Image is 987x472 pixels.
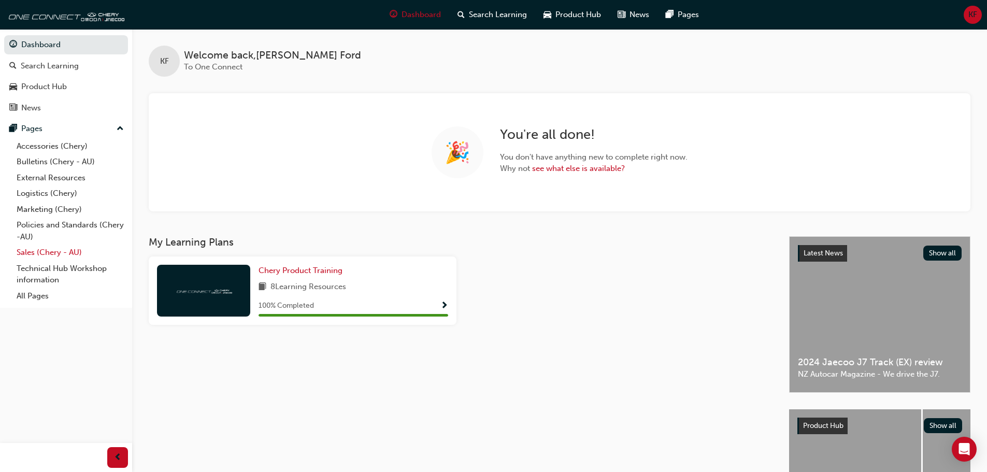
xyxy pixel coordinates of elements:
[797,418,962,434] a: Product HubShow all
[12,261,128,288] a: Technical Hub Workshop information
[457,8,465,21] span: search-icon
[402,9,441,21] span: Dashboard
[618,8,625,21] span: news-icon
[184,50,361,62] span: Welcome back , [PERSON_NAME] Ford
[114,451,122,464] span: prev-icon
[21,60,79,72] div: Search Learning
[440,299,448,312] button: Show Progress
[12,288,128,304] a: All Pages
[4,119,128,138] button: Pages
[532,164,625,173] a: see what else is available?
[259,266,342,275] span: Chery Product Training
[678,9,699,21] span: Pages
[4,33,128,119] button: DashboardSearch LearningProduct HubNews
[12,185,128,202] a: Logistics (Chery)
[160,55,169,67] span: KF
[9,40,17,50] span: guage-icon
[149,236,773,248] h3: My Learning Plans
[4,98,128,118] a: News
[9,104,17,113] span: news-icon
[543,8,551,21] span: car-icon
[21,102,41,114] div: News
[449,4,535,25] a: search-iconSearch Learning
[500,163,688,175] span: Why not
[445,147,470,159] span: 🎉
[924,418,963,433] button: Show all
[9,124,17,134] span: pages-icon
[798,356,962,368] span: 2024 Jaecoo J7 Track (EX) review
[535,4,609,25] a: car-iconProduct Hub
[12,245,128,261] a: Sales (Chery - AU)
[12,202,128,218] a: Marketing (Chery)
[500,126,688,143] h2: You're all done!
[804,249,843,258] span: Latest News
[4,56,128,76] a: Search Learning
[184,62,242,71] span: To One Connect
[968,9,977,21] span: KF
[12,154,128,170] a: Bulletins (Chery - AU)
[259,265,347,277] a: Chery Product Training
[12,170,128,186] a: External Resources
[964,6,982,24] button: KF
[175,285,232,295] img: oneconnect
[381,4,449,25] a: guage-iconDashboard
[21,123,42,135] div: Pages
[657,4,707,25] a: pages-iconPages
[923,246,962,261] button: Show all
[789,236,970,393] a: Latest NewsShow all2024 Jaecoo J7 Track (EX) reviewNZ Autocar Magazine - We drive the J7.
[259,281,266,294] span: book-icon
[4,35,128,54] a: Dashboard
[555,9,601,21] span: Product Hub
[630,9,649,21] span: News
[952,437,977,462] div: Open Intercom Messenger
[803,421,843,430] span: Product Hub
[798,368,962,380] span: NZ Autocar Magazine - We drive the J7.
[9,82,17,92] span: car-icon
[609,4,657,25] a: news-iconNews
[9,62,17,71] span: search-icon
[500,151,688,163] span: You don't have anything new to complete right now.
[390,8,397,21] span: guage-icon
[12,138,128,154] a: Accessories (Chery)
[666,8,674,21] span: pages-icon
[21,81,67,93] div: Product Hub
[117,122,124,136] span: up-icon
[440,302,448,311] span: Show Progress
[798,245,962,262] a: Latest NewsShow all
[5,4,124,25] img: oneconnect
[259,300,314,312] span: 100 % Completed
[270,281,346,294] span: 8 Learning Resources
[469,9,527,21] span: Search Learning
[4,77,128,96] a: Product Hub
[12,217,128,245] a: Policies and Standards (Chery -AU)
